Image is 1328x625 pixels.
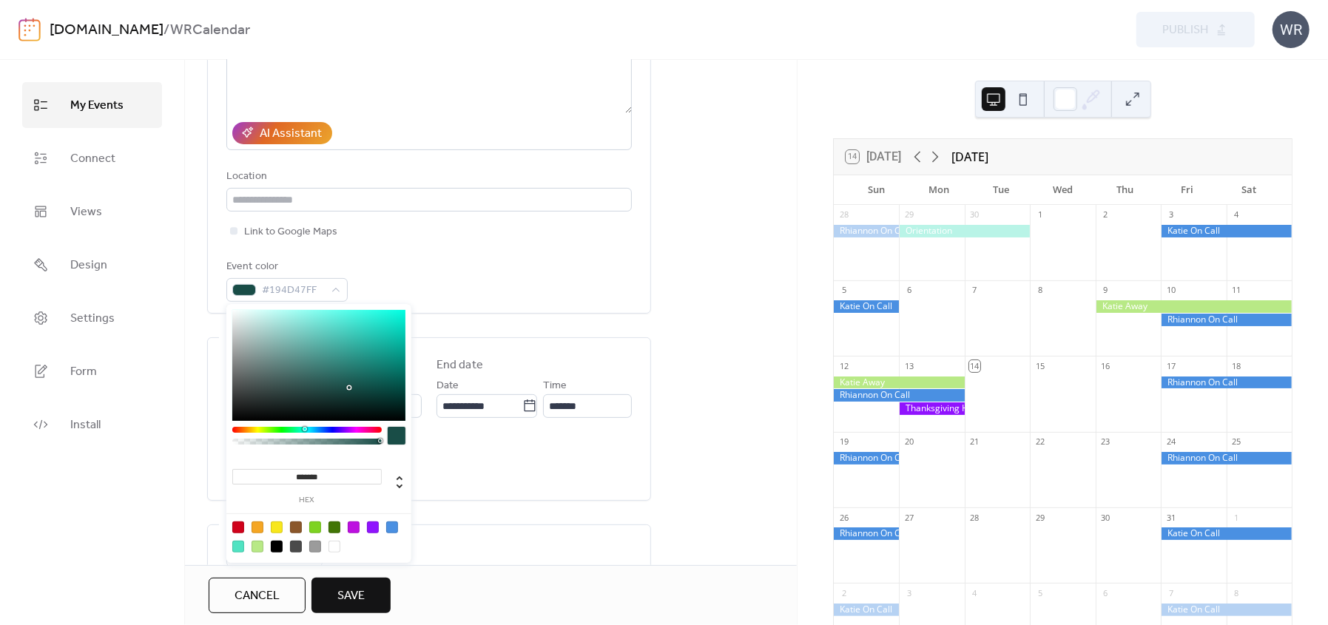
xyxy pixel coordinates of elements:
a: [DOMAIN_NAME] [50,16,164,44]
div: Rhiannon On Call [834,527,899,540]
div: #000000 [271,541,283,553]
span: Cancel [235,587,280,605]
div: 28 [969,512,980,523]
a: Settings [22,295,162,341]
span: Time [543,377,567,395]
span: Design [70,254,107,277]
div: Rhiannon On Call [1161,452,1292,464]
div: 29 [1034,512,1045,523]
div: WR [1273,11,1310,48]
div: 15 [1034,360,1045,371]
div: #4A4A4A [290,541,302,553]
div: #7ED321 [309,521,321,533]
div: 1 [1231,512,1242,523]
div: Katie On Call [1161,604,1292,616]
div: 29 [903,209,914,220]
div: #F5A623 [252,521,263,533]
div: #9013FE [367,521,379,533]
div: 4 [969,587,980,598]
button: Cancel [209,578,306,613]
div: 7 [1165,587,1176,598]
div: 3 [903,587,914,598]
div: 1 [1034,209,1045,220]
div: Wed [1032,175,1094,205]
div: #4A90E2 [386,521,398,533]
div: 7 [969,285,980,296]
div: 18 [1231,360,1242,371]
div: 27 [903,512,914,523]
span: Settings [70,307,115,331]
div: Katie Away [1096,300,1292,313]
div: Rhiannon On Call [1161,376,1292,389]
span: My Events [70,94,124,118]
div: [DATE] [951,148,988,166]
div: 9 [1100,285,1111,296]
div: 22 [1034,436,1045,447]
div: #8B572A [290,521,302,533]
div: Fri [1156,175,1218,205]
div: #D0021B [232,521,244,533]
div: 12 [838,360,849,371]
div: Mon [908,175,970,205]
div: 26 [838,512,849,523]
div: 3 [1165,209,1176,220]
div: 8 [1231,587,1242,598]
a: Form [22,348,162,394]
div: 5 [1034,587,1045,598]
div: 24 [1165,436,1176,447]
b: / [164,16,170,44]
span: Form [70,360,97,384]
div: Rhiannon On Call [834,389,965,402]
div: 5 [838,285,849,296]
div: Katie On Call [834,300,899,313]
span: Date [437,377,459,395]
div: End date [437,357,483,374]
div: Katie On Call [1161,527,1292,540]
button: Save [311,578,391,613]
div: 16 [1100,360,1111,371]
b: WRCalendar [170,16,250,44]
div: 17 [1165,360,1176,371]
div: 6 [1100,587,1111,598]
div: Event color [226,258,345,276]
div: Rhiannon On Call [834,452,899,464]
span: Views [70,200,102,224]
div: #FFFFFF [328,541,340,553]
div: 6 [903,285,914,296]
div: 4 [1231,209,1242,220]
div: 25 [1231,436,1242,447]
div: Thanksgiving Holiday [899,402,964,415]
div: 31 [1165,512,1176,523]
div: 2 [838,587,849,598]
div: 2 [1100,209,1111,220]
a: Design [22,242,162,288]
div: Katie On Call [1161,225,1292,237]
div: 30 [1100,512,1111,523]
div: Sat [1218,175,1280,205]
div: Location [226,168,629,186]
div: Rhiannon On Call [1161,314,1292,326]
div: #9B9B9B [309,541,321,553]
a: Install [22,402,162,447]
div: 8 [1034,285,1045,296]
div: Thu [1093,175,1156,205]
span: Connect [70,147,115,171]
div: #B8E986 [252,541,263,553]
div: Katie On Call [834,604,899,616]
div: Rhiannon On Call [834,225,899,237]
a: Connect [22,135,162,181]
div: #417505 [328,521,340,533]
div: 28 [838,209,849,220]
div: 10 [1165,285,1176,296]
div: 11 [1231,285,1242,296]
div: 14 [969,360,980,371]
div: 30 [969,209,980,220]
span: Install [70,413,101,437]
div: #50E3C2 [232,541,244,553]
div: 23 [1100,436,1111,447]
div: Katie Away [834,376,965,389]
span: Link to Google Maps [244,223,337,241]
label: hex [232,496,382,504]
a: Views [22,189,162,234]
